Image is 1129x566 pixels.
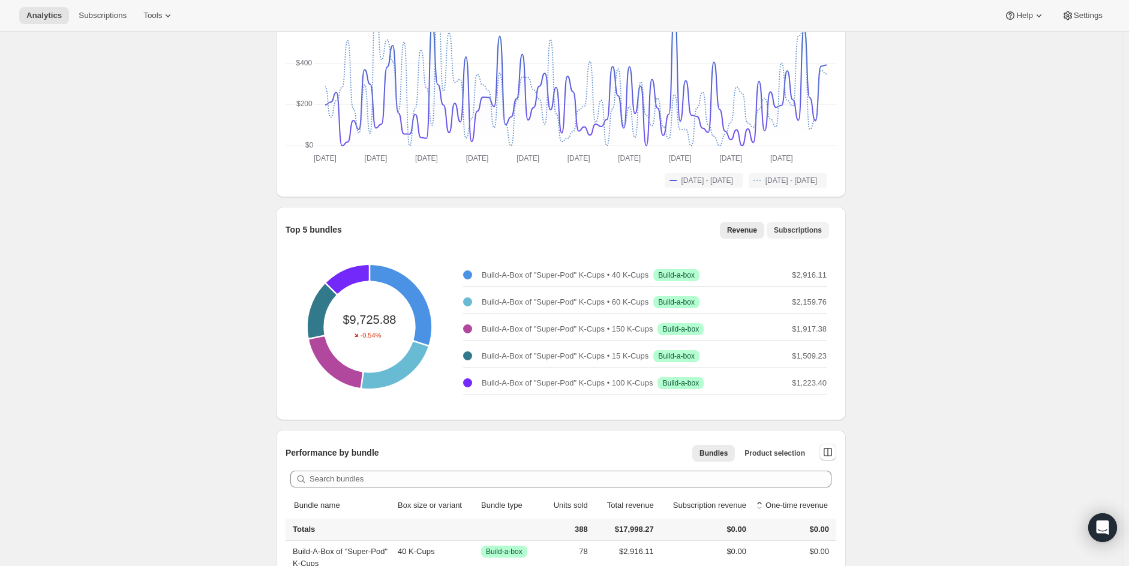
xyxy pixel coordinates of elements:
text: $200 [296,100,313,108]
td: 388 [538,519,591,541]
text: [DATE] [466,154,489,162]
p: Top 5 bundles [286,224,342,236]
span: Subscriptions [79,11,127,20]
span: Build-a-box [658,351,695,361]
span: Revenue [727,225,757,235]
p: $2,916.11 [792,269,827,281]
p: Build-A-Box of "Super-Pod" K-Cups • 15 K-Cups [482,350,648,362]
button: Subscription revenue [659,494,748,517]
p: $2,159.76 [792,296,827,308]
span: Help [1016,11,1032,20]
p: $1,509.23 [792,350,827,362]
span: Build-a-box [658,297,695,307]
text: [DATE] [365,154,388,162]
button: Help [997,7,1052,24]
p: Performance by bundle [286,447,379,459]
span: Bundles [699,448,728,458]
td: $0.00 [750,519,836,541]
p: Build-A-Box of "Super-Pod" K-Cups • 40 K-Cups [482,269,648,281]
td: $17,998.27 [591,519,657,541]
p: $1,917.38 [792,323,827,335]
span: [DATE] - [DATE] [765,176,817,185]
text: [DATE] [314,154,337,162]
button: [DATE] - [DATE] [749,173,827,188]
button: Bundle name [292,494,354,517]
button: Subscriptions [71,7,134,24]
span: Product selection [744,448,805,458]
p: Build-A-Box of "Super-Pod" K-Cups • 100 K-Cups [482,377,653,389]
button: Box size or variant [396,494,476,517]
text: $400 [296,59,313,67]
button: Settings [1055,7,1110,24]
span: Analytics [26,11,62,20]
text: [DATE] [517,154,539,162]
button: Total revenue [593,494,656,517]
span: Build-a-box [662,378,699,388]
input: Search bundles [310,471,831,487]
button: [DATE] - [DATE] [665,173,743,188]
div: Open Intercom Messenger [1088,513,1117,542]
p: Build-A-Box of "Super-Pod" K-Cups • 60 K-Cups [482,296,648,308]
button: Analytics [19,7,69,24]
text: [DATE] [770,154,793,162]
span: Tools [143,11,162,20]
th: Totals [286,519,394,541]
td: $0.00 [657,519,750,541]
span: [DATE] - [DATE] [681,176,733,185]
span: Subscriptions [774,225,822,235]
p: $1,223.40 [792,377,827,389]
span: Build-a-box [662,324,699,334]
span: Settings [1074,11,1103,20]
text: $0 [305,141,314,149]
button: sort descending byOne-time revenue [752,494,830,517]
button: Units sold [540,494,590,517]
text: [DATE] [618,154,641,162]
text: [DATE] [567,154,590,162]
text: [DATE] [669,154,692,162]
span: Build-a-box [486,547,523,556]
span: Build-a-box [658,270,695,280]
button: Bundle type [479,494,536,517]
button: Tools [136,7,181,24]
text: [DATE] [415,154,438,162]
text: [DATE] [719,154,742,162]
p: Build-A-Box of "Super-Pod" K-Cups • 150 K-Cups [482,323,653,335]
